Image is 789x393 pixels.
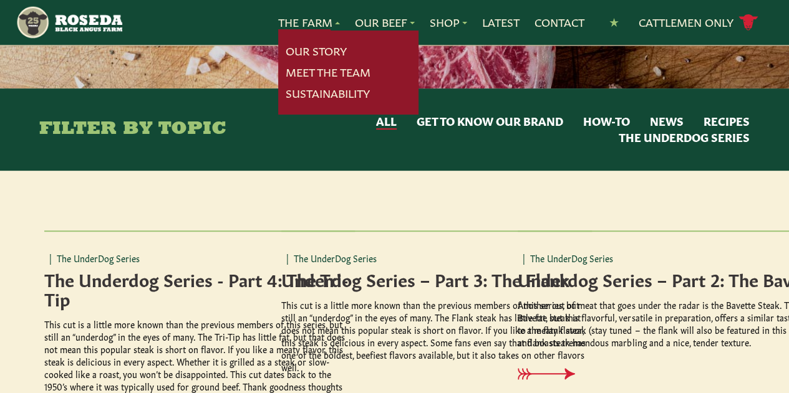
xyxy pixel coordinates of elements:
[535,14,584,31] a: Contact
[281,298,592,373] p: This cut is a little more known than the previous members of this series, but still an “underdog”...
[523,252,525,264] span: |
[16,5,122,40] img: https://roseda.com/wp-content/uploads/2021/05/roseda-25-header.png
[278,14,340,31] a: The Farm
[281,252,592,264] p: The UnderDog Series
[355,14,415,31] a: Our Beef
[286,85,370,102] a: Sustainability
[650,113,684,130] button: News
[286,43,347,59] a: Our Story
[430,14,467,31] a: Shop
[583,113,630,130] button: How-to
[281,269,592,288] h4: Underdog Series – Part 3: The Flank
[286,252,289,264] span: |
[639,12,758,34] a: Cattlemen Only
[49,252,52,264] span: |
[619,130,750,146] button: The UnderDog Series
[704,113,750,130] button: Recipes
[286,64,370,80] a: Meet The Team
[482,14,520,31] a: Latest
[44,252,355,264] p: The UnderDog Series
[44,269,355,308] h4: The Underdog Series - Part 4: The Tri-Tip
[417,113,563,130] button: Get to Know Our Brand
[376,113,397,130] button: All
[39,120,226,140] h4: Filter By Topic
